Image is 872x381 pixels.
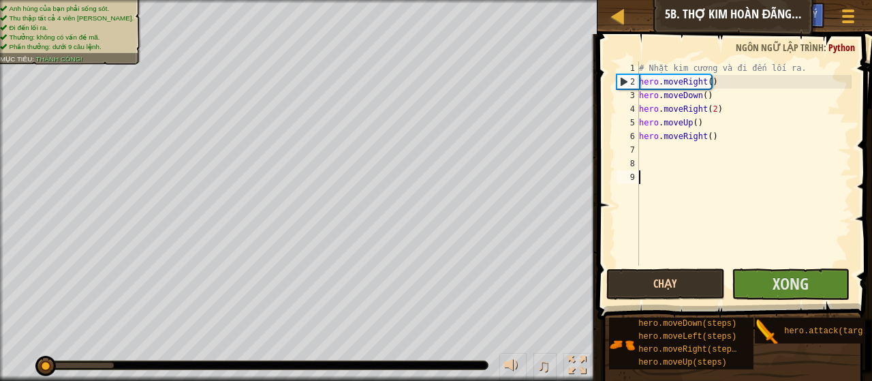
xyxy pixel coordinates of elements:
span: Thu thập tất cả 4 viên [PERSON_NAME]. [9,14,134,22]
span: Đi đến lối ra. [9,24,48,31]
span: hero.moveDown(steps) [638,319,736,329]
span: Thành công! [35,55,82,63]
div: 7 [617,143,639,157]
div: 3 [617,89,639,102]
button: Bật tắt chế độ toàn màn hình [563,353,591,381]
div: 8 [617,157,639,170]
span: : [824,41,828,54]
div: 6 [617,129,639,143]
button: Chạy [606,269,725,300]
span: Ngôn ngữ lập trình [736,41,824,54]
div: 2 [617,75,639,89]
span: hero.moveLeft(steps) [638,332,736,341]
img: portrait.png [609,332,635,358]
span: Python [828,41,855,54]
span: Xong [773,273,809,294]
button: Xong [732,269,850,300]
span: Anh hùng của bạn phải sống sót. [9,5,109,12]
div: 5 [617,116,639,129]
span: Thưởng: không có vấn đề mã. [9,33,99,41]
button: Tùy chỉnh âm lượng [499,353,527,381]
span: ♫ [536,355,550,376]
span: : [32,55,35,63]
button: Hiện game menu [831,3,865,35]
div: 9 [617,170,639,184]
button: ♫ [533,353,557,381]
span: Gợi ý [794,7,817,20]
span: hero.moveUp(steps) [638,358,727,367]
div: 1 [617,61,639,75]
span: hero.moveRight(steps) [638,345,741,354]
div: 4 [617,102,639,116]
span: Phần thưởng: dưới 9 câu lệnh. [9,43,101,50]
img: portrait.png [755,319,781,345]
